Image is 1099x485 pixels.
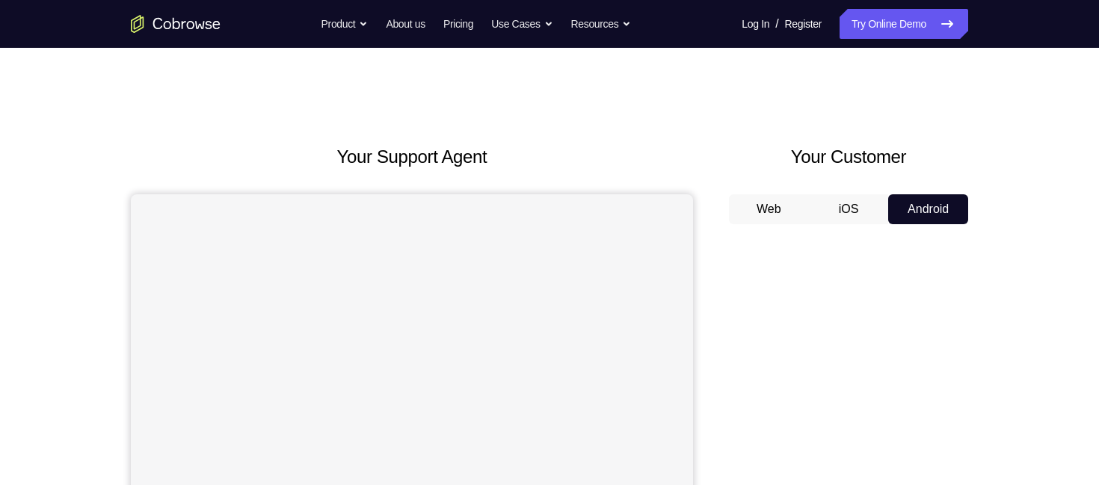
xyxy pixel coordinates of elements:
[729,194,809,224] button: Web
[321,9,369,39] button: Product
[809,194,889,224] button: iOS
[742,9,769,39] a: Log In
[775,15,778,33] span: /
[888,194,968,224] button: Android
[131,15,221,33] a: Go to the home page
[131,143,693,170] h2: Your Support Agent
[785,9,822,39] a: Register
[386,9,425,39] a: About us
[729,143,968,170] h2: Your Customer
[443,9,473,39] a: Pricing
[840,9,968,39] a: Try Online Demo
[571,9,632,39] button: Resources
[491,9,552,39] button: Use Cases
